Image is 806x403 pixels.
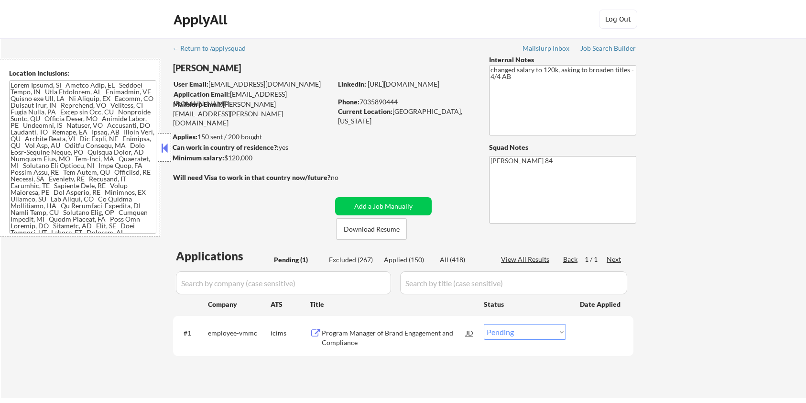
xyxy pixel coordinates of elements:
[173,100,223,108] strong: Mailslurp Email:
[173,153,332,163] div: $120,000
[173,132,332,142] div: 150 sent / 200 bought
[322,328,466,347] div: Program Manager of Brand Engagement and Compliance
[173,154,224,162] strong: Minimum salary:
[501,255,552,264] div: View All Results
[9,68,156,78] div: Location Inclusions:
[338,97,473,107] div: 7035890444
[174,80,208,88] strong: User Email:
[173,100,332,128] div: [PERSON_NAME][EMAIL_ADDRESS][PERSON_NAME][DOMAIN_NAME]
[338,98,359,106] strong: Phone:
[329,255,377,265] div: Excluded (267)
[580,45,636,54] a: Job Search Builder
[338,107,473,125] div: [GEOGRAPHIC_DATA], [US_STATE]
[174,90,230,98] strong: Application Email:
[271,328,310,338] div: icims
[400,271,627,294] input: Search by title (case sensitive)
[174,11,230,28] div: ApplyAll
[368,80,439,88] a: [URL][DOMAIN_NAME]
[607,255,622,264] div: Next
[173,143,329,152] div: yes
[484,295,566,313] div: Status
[336,218,407,240] button: Download Resume
[440,255,488,265] div: All (418)
[184,328,200,338] div: #1
[310,300,475,309] div: Title
[489,55,636,65] div: Internal Notes
[384,255,432,265] div: Applied (150)
[208,328,271,338] div: employee-vmmc
[580,45,636,52] div: Job Search Builder
[523,45,570,54] a: Mailslurp Inbox
[208,300,271,309] div: Company
[338,80,366,88] strong: LinkedIn:
[335,197,432,215] button: Add a Job Manually
[176,250,271,262] div: Applications
[173,173,332,181] strong: Will need Visa to work in that country now/future?:
[331,173,358,182] div: no
[173,62,370,74] div: [PERSON_NAME]
[271,300,310,309] div: ATS
[172,45,255,54] a: ← Return to /applysquad
[274,255,322,265] div: Pending (1)
[338,107,392,115] strong: Current Location:
[172,45,255,52] div: ← Return to /applysquad
[465,324,475,341] div: JD
[174,90,332,108] div: [EMAIL_ADDRESS][DOMAIN_NAME]
[173,143,279,151] strong: Can work in country of residence?:
[173,133,197,141] strong: Applies:
[489,143,636,152] div: Squad Notes
[599,10,637,29] button: Log Out
[580,300,622,309] div: Date Applied
[585,255,607,264] div: 1 / 1
[523,45,570,52] div: Mailslurp Inbox
[176,271,391,294] input: Search by company (case sensitive)
[563,255,578,264] div: Back
[174,79,332,89] div: [EMAIL_ADDRESS][DOMAIN_NAME]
